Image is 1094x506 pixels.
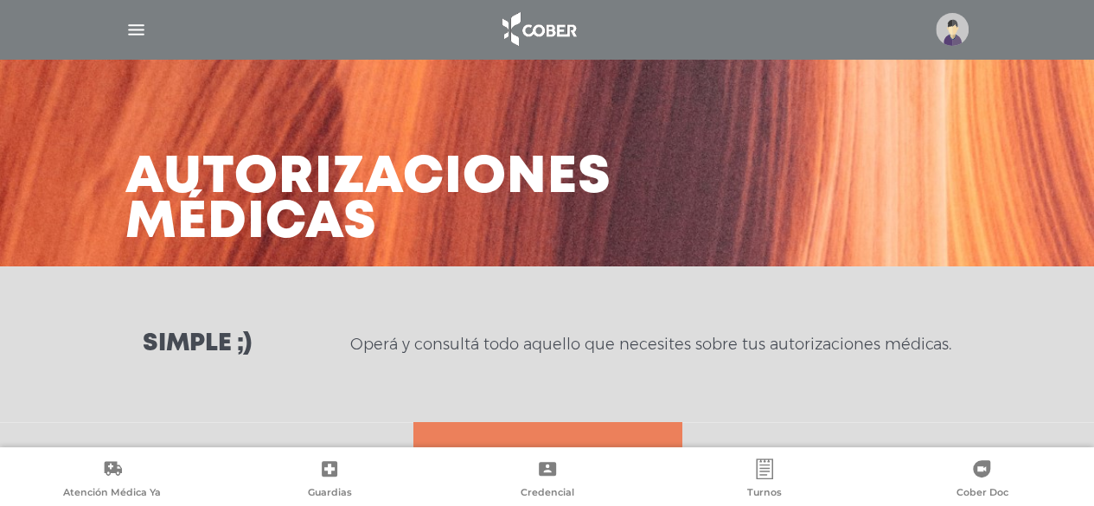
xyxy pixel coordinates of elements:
img: logo_cober_home-white.png [493,9,584,50]
span: Atención Médica Ya [63,486,161,502]
a: Credencial [438,458,656,503]
p: Operá y consultá todo aquello que necesites sobre tus autorizaciones médicas. [350,334,951,355]
span: Guardias [308,486,352,502]
img: profile-placeholder.svg [936,13,969,46]
span: Cober Doc [956,486,1008,502]
a: Turnos [656,458,873,503]
img: Cober_menu-lines-white.svg [125,19,147,41]
a: Guardias [221,458,438,503]
a: Cober Doc [873,458,1091,503]
a: Atención Médica Ya [3,458,221,503]
span: Credencial [521,486,574,502]
span: Turnos [747,486,782,502]
h3: Autorizaciones médicas [125,156,611,246]
h3: Simple ;) [143,332,252,356]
